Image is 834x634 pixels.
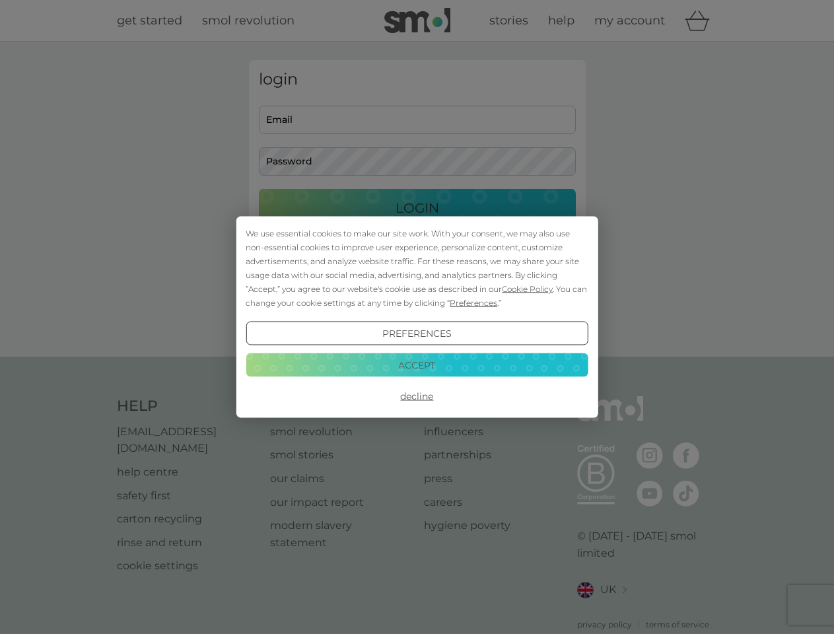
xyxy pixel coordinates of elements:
[246,227,588,310] div: We use essential cookies to make our site work. With your consent, we may also use non-essential ...
[246,322,588,345] button: Preferences
[246,353,588,376] button: Accept
[236,217,598,418] div: Cookie Consent Prompt
[502,284,553,294] span: Cookie Policy
[450,298,497,308] span: Preferences
[246,384,588,408] button: Decline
